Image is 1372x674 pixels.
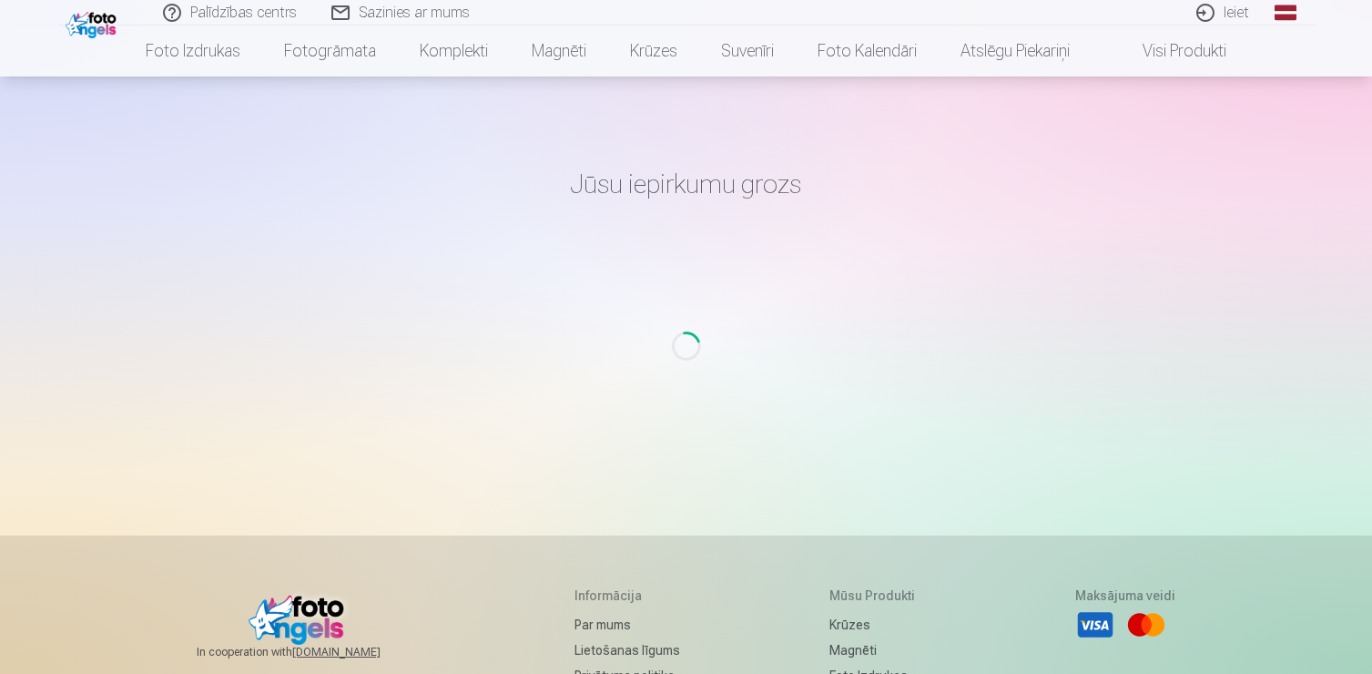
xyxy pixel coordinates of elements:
li: Mastercard [1126,605,1166,645]
img: /fa1 [66,7,121,38]
a: Krūzes [608,26,699,77]
li: Visa [1075,605,1115,645]
a: Atslēgu piekariņi [939,26,1092,77]
a: Foto kalendāri [796,26,939,77]
h5: Informācija [574,587,680,605]
span: In cooperation with [197,645,424,659]
h5: Maksājuma veidi [1075,587,1175,605]
a: Fotogrāmata [262,26,398,77]
h5: Mūsu produkti [829,587,925,605]
a: Foto izdrukas [124,26,262,77]
a: Lietošanas līgums [574,638,680,663]
a: Komplekti [398,26,510,77]
a: [DOMAIN_NAME] [292,645,424,659]
a: Suvenīri [699,26,796,77]
a: Par mums [574,612,680,638]
h1: Jūsu iepirkumu grozs [155,168,1218,200]
a: Magnēti [510,26,608,77]
a: Krūzes [829,612,925,638]
a: Visi produkti [1092,26,1248,77]
a: Magnēti [829,638,925,663]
